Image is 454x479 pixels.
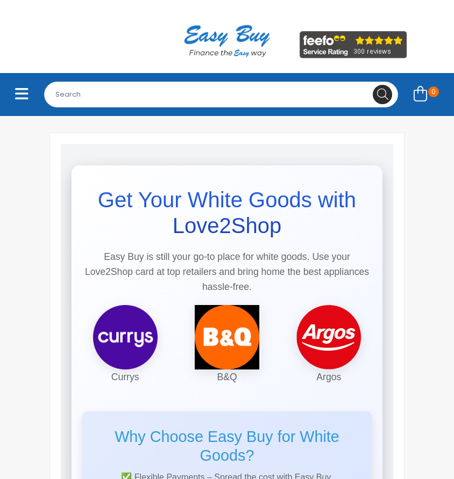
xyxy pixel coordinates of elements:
img: Currys Logo [93,305,158,369]
p: B&Q [184,369,269,384]
img: feefo_logo [300,31,407,59]
span: 0 [428,86,439,97]
p: Argos [286,369,372,384]
img: Easy Buy [173,11,280,71]
input: Search for... [44,82,398,107]
a: 0 [407,83,446,107]
h2: Why Choose Easy Buy for White Goods? [93,427,361,465]
p: Currys [82,369,168,384]
p: Easy Buy is still your go-to place for white goods. Use your Love2Shop card at top retailers and ... [82,249,372,294]
h1: Get Your White Goods with Love2Shop [82,187,372,238]
img: B&Q Logo [195,305,259,369]
img: Argos [296,305,361,369]
button: Toggle navigation [8,83,36,107]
